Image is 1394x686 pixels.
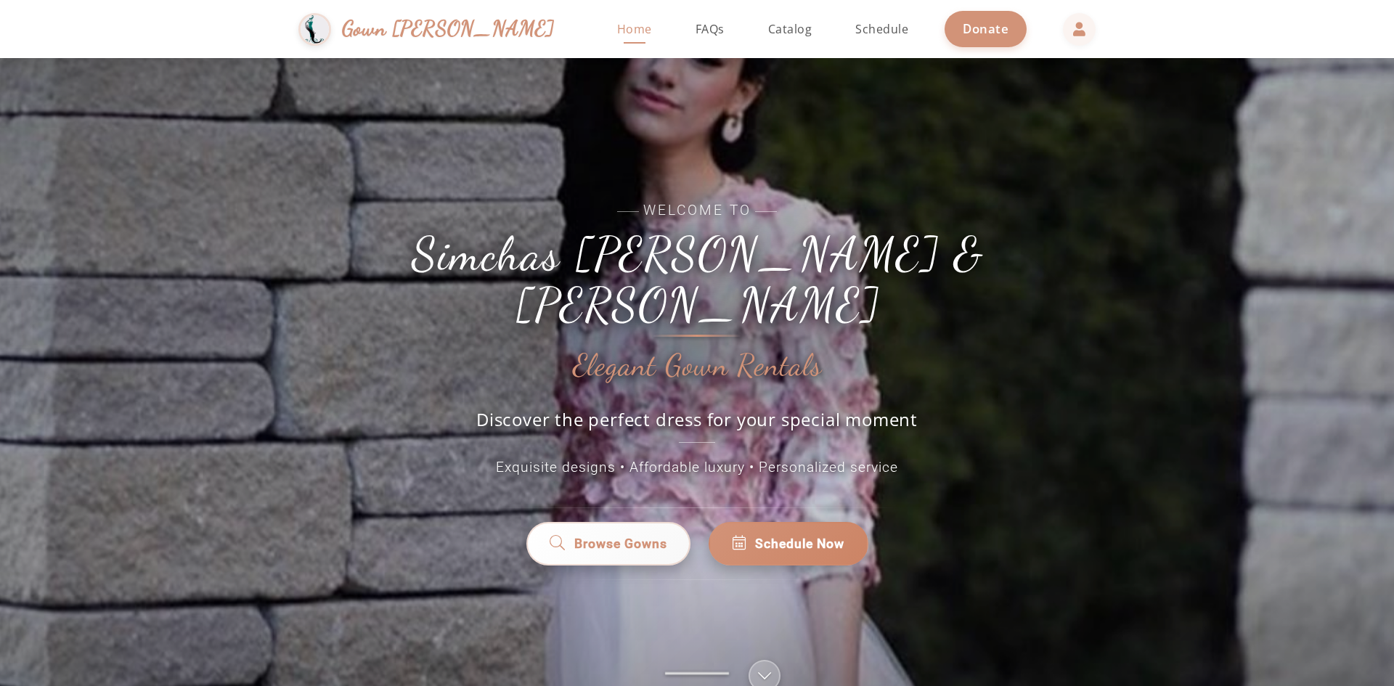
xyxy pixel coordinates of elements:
p: Exquisite designs • Affordable luxury • Personalized service [370,457,1024,478]
span: Home [617,21,652,37]
span: FAQs [696,21,725,37]
span: Donate [963,20,1008,37]
span: Gown [PERSON_NAME] [342,13,555,44]
h2: Elegant Gown Rentals [573,349,822,383]
h1: Simchas [PERSON_NAME] & [PERSON_NAME] [370,229,1024,331]
img: Gown Gmach Logo [298,13,331,46]
span: Browse Gowns [574,534,667,553]
span: Schedule [855,21,908,37]
span: Catalog [768,21,812,37]
p: Discover the perfect dress for your special moment [461,407,933,443]
span: Welcome to [370,200,1024,221]
span: Schedule Now [755,534,844,553]
a: Gown [PERSON_NAME] [298,9,569,49]
a: Donate [945,11,1027,46]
